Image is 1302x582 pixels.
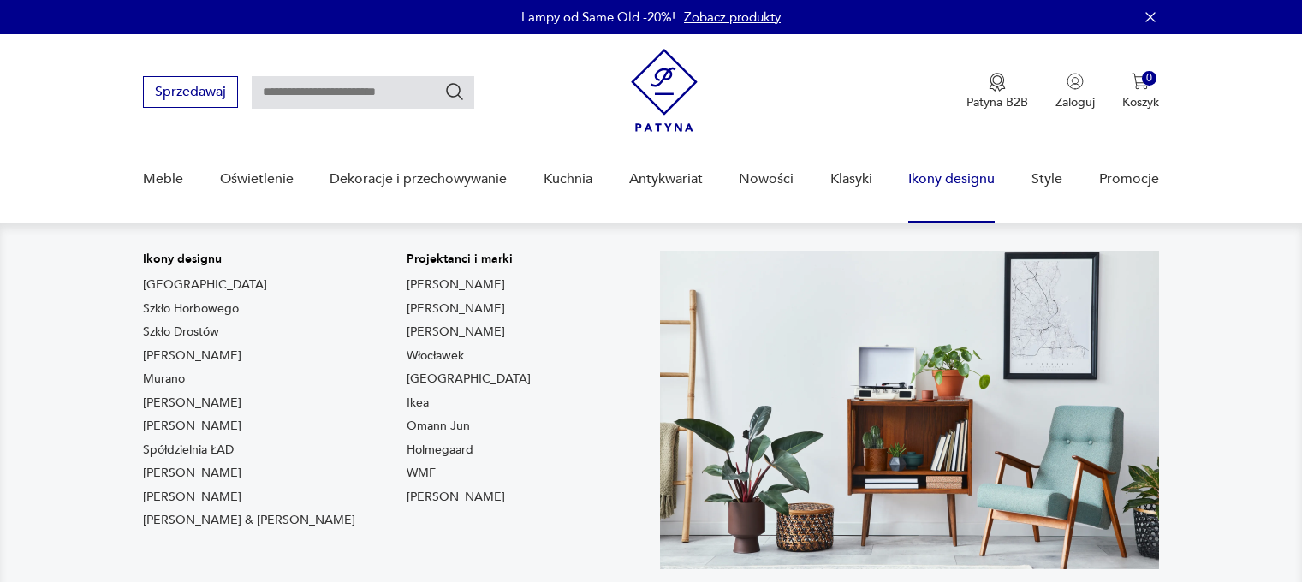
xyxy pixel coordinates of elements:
a: Antykwariat [629,146,703,212]
button: Sprzedawaj [143,76,238,108]
a: [PERSON_NAME] [407,276,505,294]
a: Włocławek [407,347,464,365]
div: 0 [1142,71,1156,86]
a: Klasyki [830,146,872,212]
a: Meble [143,146,183,212]
img: Ikona koszyka [1132,73,1149,90]
a: WMF [407,465,436,482]
button: Szukaj [444,81,465,102]
p: Patyna B2B [966,94,1028,110]
img: Meble [660,251,1159,569]
button: Zaloguj [1055,73,1095,110]
a: Oświetlenie [220,146,294,212]
p: Lampy od Same Old -20%! [521,9,675,26]
a: [PERSON_NAME] [143,418,241,435]
img: Patyna - sklep z meblami i dekoracjami vintage [631,49,698,132]
p: Ikony designu [143,251,355,268]
a: Promocje [1099,146,1159,212]
a: [GEOGRAPHIC_DATA] [143,276,267,294]
a: Szkło Drostów [143,324,219,341]
a: Omann Jun [407,418,470,435]
a: Spółdzielnia ŁAD [143,442,234,459]
a: [PERSON_NAME] [407,489,505,506]
button: 0Koszyk [1122,73,1159,110]
a: Ikony designu [908,146,995,212]
a: Kuchnia [544,146,592,212]
img: Ikonka użytkownika [1067,73,1084,90]
a: Sprzedawaj [143,87,238,99]
a: Murano [143,371,185,388]
p: Koszyk [1122,94,1159,110]
p: Projektanci i marki [407,251,531,268]
p: Zaloguj [1055,94,1095,110]
a: Ikona medaluPatyna B2B [966,73,1028,110]
a: [GEOGRAPHIC_DATA] [407,371,531,388]
a: [PERSON_NAME] [143,347,241,365]
a: [PERSON_NAME] [143,465,241,482]
a: Dekoracje i przechowywanie [330,146,507,212]
a: Zobacz produkty [684,9,781,26]
a: [PERSON_NAME] [407,300,505,318]
a: Holmegaard [407,442,473,459]
a: [PERSON_NAME] & [PERSON_NAME] [143,512,355,529]
a: Nowości [739,146,794,212]
a: [PERSON_NAME] [143,489,241,506]
a: [PERSON_NAME] [143,395,241,412]
button: Patyna B2B [966,73,1028,110]
a: [PERSON_NAME] [407,324,505,341]
a: Style [1031,146,1062,212]
a: Ikea [407,395,429,412]
img: Ikona medalu [989,73,1006,92]
a: Szkło Horbowego [143,300,239,318]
